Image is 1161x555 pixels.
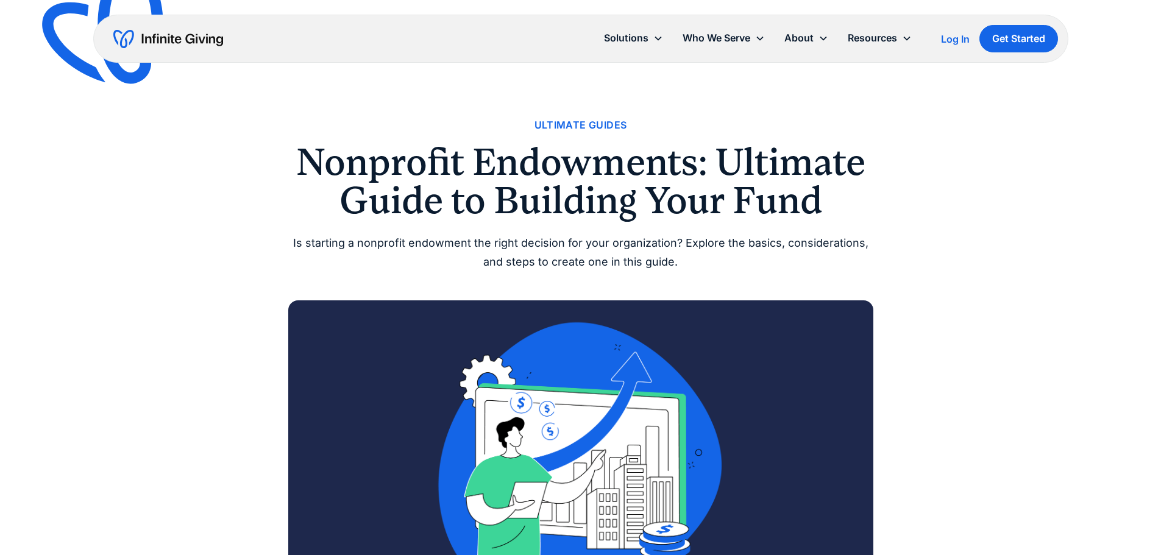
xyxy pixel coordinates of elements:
[784,30,814,46] div: About
[113,29,223,49] a: home
[941,32,970,46] a: Log In
[838,25,921,51] div: Resources
[683,30,750,46] div: Who We Serve
[594,25,673,51] div: Solutions
[941,34,970,44] div: Log In
[534,117,627,133] a: Ultimate Guides
[979,25,1058,52] a: Get Started
[288,143,873,219] h1: Nonprofit Endowments: Ultimate Guide to Building Your Fund
[288,234,873,271] div: Is starting a nonprofit endowment the right decision for your organization? Explore the basics, c...
[673,25,775,51] div: Who We Serve
[775,25,838,51] div: About
[604,30,648,46] div: Solutions
[848,30,897,46] div: Resources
